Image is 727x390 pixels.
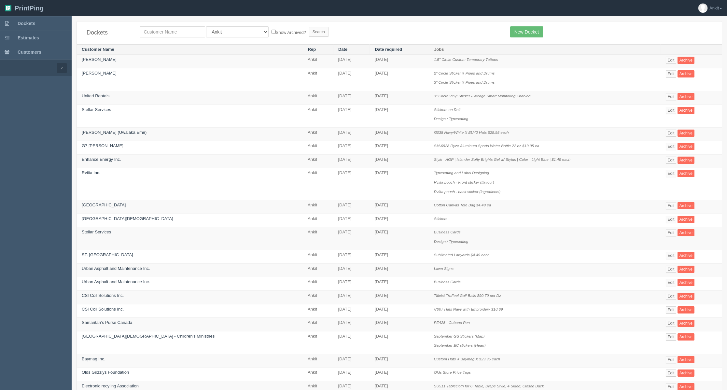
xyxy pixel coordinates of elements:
[82,230,111,234] a: Stellar Services
[666,356,677,363] a: Edit
[666,157,677,164] a: Edit
[370,368,429,381] td: [DATE]
[434,180,494,184] i: Rviita pouch - Front sticker (flavour)
[370,250,429,264] td: [DATE]
[333,263,370,277] td: [DATE]
[82,370,129,375] a: Olds Grizzlys Foundation
[434,343,486,347] i: September EC stickers (Heart)
[370,168,429,200] td: [DATE]
[370,331,429,354] td: [DATE]
[333,141,370,155] td: [DATE]
[370,141,429,155] td: [DATE]
[678,229,694,236] a: Archive
[303,250,333,264] td: Ankit
[666,57,677,64] a: Edit
[82,202,126,207] a: [GEOGRAPHIC_DATA]
[434,144,539,148] i: SM-6928 Ryze Aluminum Sports Water Bottle 22 oz $19.95 ea
[333,227,370,250] td: [DATE]
[678,266,694,273] a: Archive
[678,369,694,377] a: Archive
[434,266,454,271] i: Lawn Signs
[678,130,694,137] a: Archive
[434,107,460,112] i: Stickers on Roll
[82,107,111,112] a: Stellar Services
[666,107,677,114] a: Edit
[666,130,677,137] a: Edit
[333,154,370,168] td: [DATE]
[666,306,677,313] a: Edit
[18,21,35,26] span: Dockets
[666,293,677,300] a: Edit
[678,93,694,100] a: Archive
[82,170,100,175] a: Rviita Inc.
[303,277,333,291] td: Ankit
[434,334,485,338] i: September GS Stickers (Map)
[434,57,498,62] i: 1.5" Circle Custom Temporary Tattoos
[666,266,677,273] a: Edit
[666,229,677,236] a: Edit
[370,354,429,368] td: [DATE]
[82,130,147,135] a: [PERSON_NAME] (Uwalaka Eme)
[666,202,677,209] a: Edit
[303,55,333,68] td: Ankit
[678,279,694,286] a: Archive
[87,30,130,36] h4: Dockets
[678,356,694,363] a: Archive
[18,35,39,40] span: Estimates
[303,154,333,168] td: Ankit
[370,214,429,227] td: [DATE]
[678,57,694,64] a: Archive
[370,318,429,331] td: [DATE]
[303,91,333,105] td: Ankit
[434,94,531,98] i: 3" Circle Vinyl Sticker - Wedge Smart Monitoring Enabled
[333,127,370,141] td: [DATE]
[370,200,429,214] td: [DATE]
[666,170,677,177] a: Edit
[434,157,570,161] i: Style - AGP | Islander Softy Brights Gel w/ Stylus | Color - Light Blue | $1.49 each
[434,280,461,284] i: Business Cards
[82,93,109,98] a: United Rentals
[333,168,370,200] td: [DATE]
[370,263,429,277] td: [DATE]
[375,47,402,52] a: Date required
[510,26,543,37] a: New Docket
[303,318,333,331] td: Ankit
[434,230,461,234] i: Business Cards
[303,68,333,91] td: Ankit
[272,30,276,34] input: Show Archived?
[678,170,694,177] a: Archive
[303,168,333,200] td: Ankit
[303,214,333,227] td: Ankit
[303,291,333,304] td: Ankit
[333,354,370,368] td: [DATE]
[434,307,503,311] i: i7007 Hats Navy with Embroidery $18.69
[434,216,448,221] i: Stickers
[303,104,333,127] td: Ankit
[333,331,370,354] td: [DATE]
[82,216,173,221] a: [GEOGRAPHIC_DATA][DEMOGRAPHIC_DATA]
[370,104,429,127] td: [DATE]
[82,279,150,284] a: Urban Asphalt and Maintenance Inc.
[303,331,333,354] td: Ankit
[666,333,677,341] a: Edit
[678,70,694,77] a: Archive
[678,107,694,114] a: Archive
[82,157,121,162] a: Enhance Energy Inc.
[678,143,694,150] a: Archive
[82,320,132,325] a: Samaritan’s Purse Canada
[434,117,468,121] i: Design / Typesetting
[434,189,501,194] i: Rviita pouch - back sticker (ingredients)
[303,141,333,155] td: Ankit
[678,320,694,327] a: Archive
[370,154,429,168] td: [DATE]
[333,55,370,68] td: [DATE]
[303,354,333,368] td: Ankit
[333,318,370,331] td: [DATE]
[333,304,370,318] td: [DATE]
[434,370,471,374] i: Olds Store Price Tags
[82,57,117,62] a: [PERSON_NAME]
[140,26,205,37] input: Customer Name
[333,277,370,291] td: [DATE]
[666,93,677,100] a: Edit
[434,357,500,361] i: Custom Hats X Baymag X $29.95 each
